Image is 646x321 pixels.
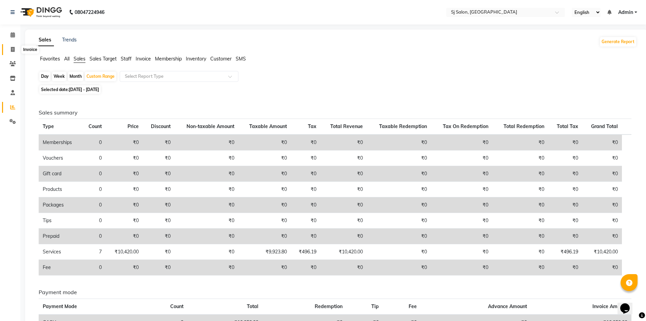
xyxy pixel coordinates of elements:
[367,150,431,166] td: ₹0
[52,72,66,81] div: Week
[308,123,316,129] span: Tax
[367,135,431,150] td: ₹0
[43,123,54,129] span: Type
[367,260,431,275] td: ₹0
[379,123,427,129] span: Taxable Redemption
[143,260,175,275] td: ₹0
[187,123,234,129] span: Non-taxable Amount
[143,135,175,150] td: ₹0
[548,229,582,244] td: ₹0
[431,182,492,197] td: ₹0
[143,244,175,260] td: ₹0
[69,87,99,92] span: [DATE] - [DATE]
[81,260,106,275] td: 0
[320,150,367,166] td: ₹0
[143,182,175,197] td: ₹0
[121,56,132,62] span: Staff
[492,213,548,229] td: ₹0
[492,150,548,166] td: ₹0
[43,303,77,309] span: Payment Mode
[17,3,64,22] img: logo
[492,260,548,275] td: ₹0
[143,166,175,182] td: ₹0
[128,123,139,129] span: Price
[367,244,431,260] td: ₹0
[39,213,81,229] td: Tips
[40,56,60,62] span: Favorites
[136,56,151,62] span: Invoice
[431,150,492,166] td: ₹0
[431,135,492,150] td: ₹0
[548,135,582,150] td: ₹0
[557,123,578,129] span: Total Tax
[64,56,70,62] span: All
[291,197,320,213] td: ₹0
[81,182,106,197] td: 0
[106,197,143,213] td: ₹0
[62,37,77,43] a: Trends
[175,197,239,213] td: ₹0
[291,260,320,275] td: ₹0
[582,166,622,182] td: ₹0
[431,166,492,182] td: ₹0
[582,150,622,166] td: ₹0
[582,229,622,244] td: ₹0
[320,197,367,213] td: ₹0
[548,197,582,213] td: ₹0
[106,182,143,197] td: ₹0
[39,229,81,244] td: Prepaid
[238,229,291,244] td: ₹0
[175,229,239,244] td: ₹0
[175,213,239,229] td: ₹0
[175,244,239,260] td: ₹0
[582,135,622,150] td: ₹0
[582,182,622,197] td: ₹0
[175,135,239,150] td: ₹0
[143,197,175,213] td: ₹0
[81,229,106,244] td: 0
[548,260,582,275] td: ₹0
[186,56,206,62] span: Inventory
[106,166,143,182] td: ₹0
[291,229,320,244] td: ₹0
[36,34,54,46] a: Sales
[21,46,39,54] div: Invoice
[175,166,239,182] td: ₹0
[492,166,548,182] td: ₹0
[143,150,175,166] td: ₹0
[238,197,291,213] td: ₹0
[548,244,582,260] td: ₹496.19
[39,135,81,150] td: Memberships
[106,135,143,150] td: ₹0
[582,260,622,275] td: ₹0
[238,244,291,260] td: ₹9,923.80
[39,289,631,296] h6: Payment mode
[591,123,618,129] span: Grand Total
[39,109,631,116] h6: Sales summary
[68,72,83,81] div: Month
[330,123,363,129] span: Total Revenue
[320,244,367,260] td: ₹10,420.00
[74,56,85,62] span: Sales
[367,213,431,229] td: ₹0
[170,303,183,309] span: Count
[90,56,117,62] span: Sales Target
[592,303,627,309] span: Invoice Amount
[320,135,367,150] td: ₹0
[75,3,104,22] b: 08047224946
[39,166,81,182] td: Gift card
[106,260,143,275] td: ₹0
[39,197,81,213] td: Packages
[143,213,175,229] td: ₹0
[249,123,287,129] span: Taxable Amount
[81,197,106,213] td: 0
[106,150,143,166] td: ₹0
[431,197,492,213] td: ₹0
[492,182,548,197] td: ₹0
[320,229,367,244] td: ₹0
[81,135,106,150] td: 0
[39,182,81,197] td: Products
[582,213,622,229] td: ₹0
[236,56,246,62] span: SMS
[431,244,492,260] td: ₹0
